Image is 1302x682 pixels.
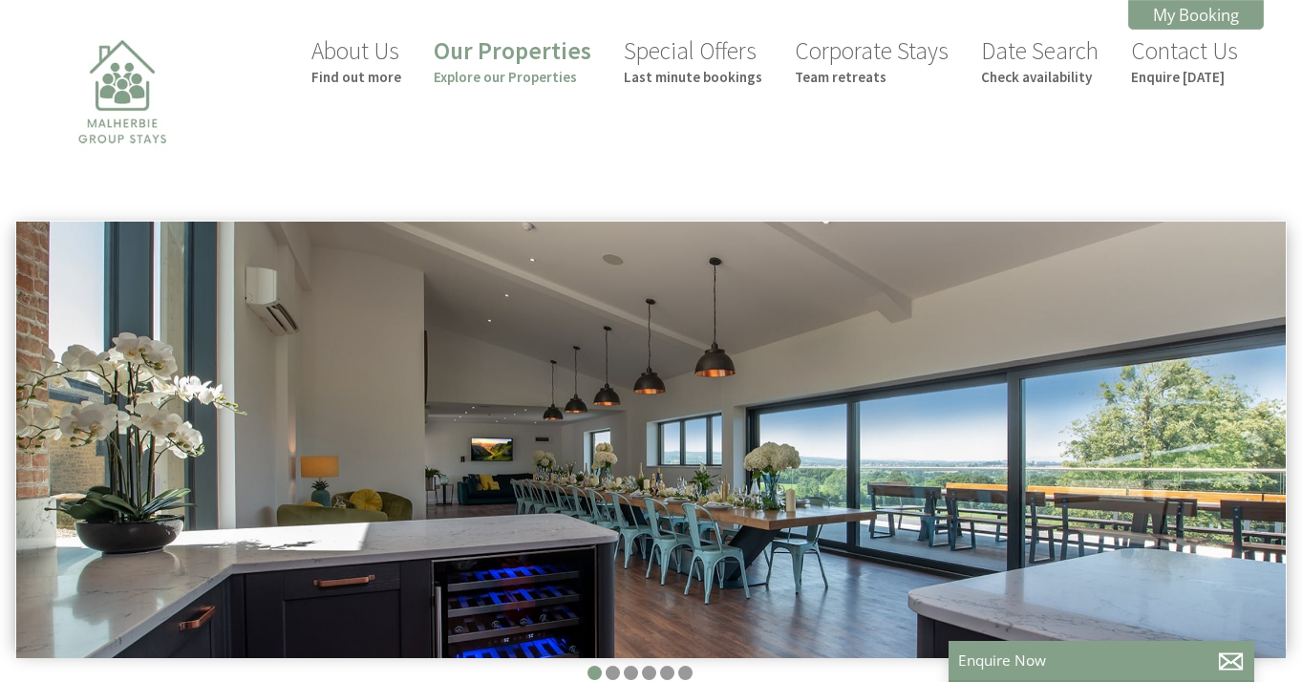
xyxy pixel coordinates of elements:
small: Enquire [DATE] [1131,68,1238,86]
p: Enquire Now [958,650,1245,671]
a: Date SearchCheck availability [981,35,1099,86]
small: Team retreats [795,68,949,86]
a: Our PropertiesExplore our Properties [434,35,591,86]
a: Special OffersLast minute bookings [624,35,762,86]
a: About UsFind out more [311,35,401,86]
small: Explore our Properties [434,68,591,86]
small: Find out more [311,68,401,86]
a: Contact UsEnquire [DATE] [1131,35,1238,86]
a: Corporate StaysTeam retreats [795,35,949,86]
small: Check availability [981,68,1099,86]
img: Malherbie Group Stays [27,28,218,219]
small: Last minute bookings [624,68,762,86]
